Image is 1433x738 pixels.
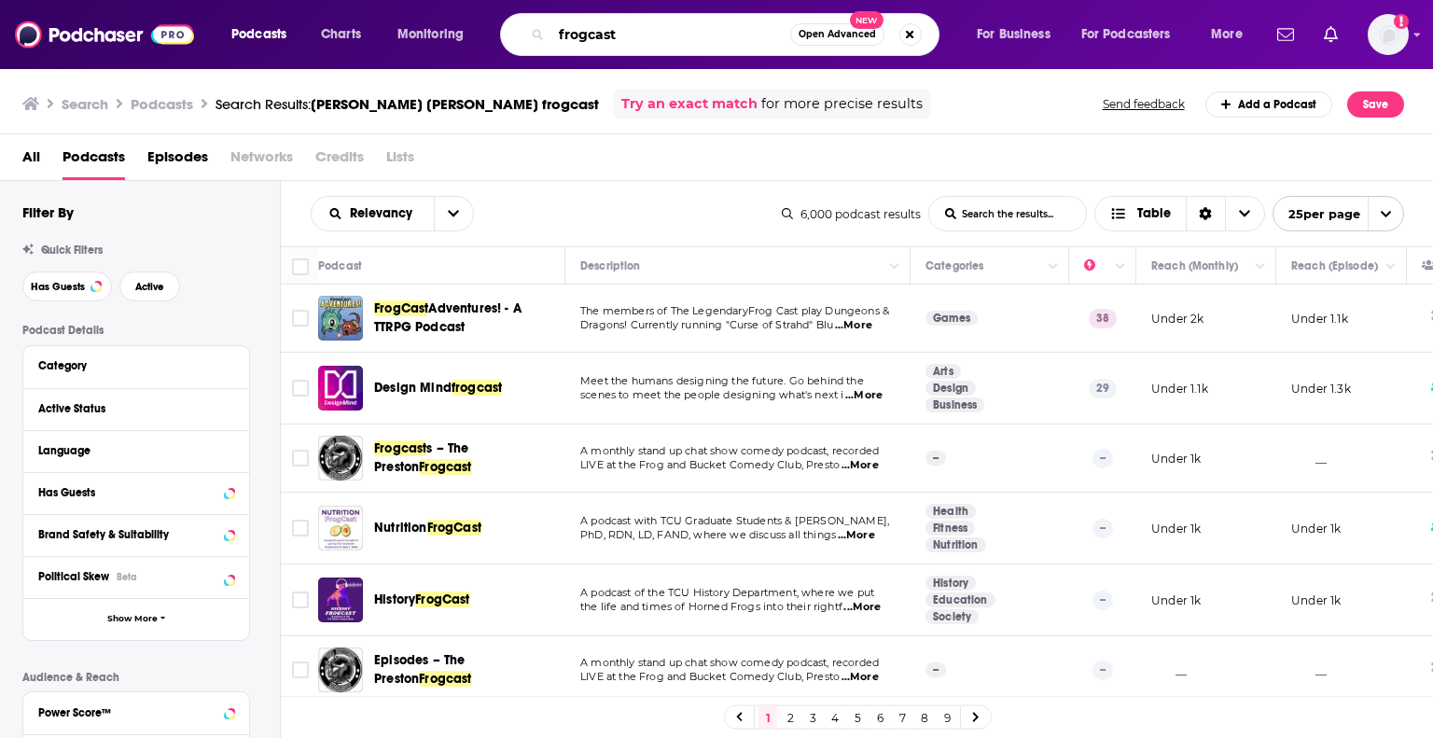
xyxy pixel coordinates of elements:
a: Try an exact match [621,93,758,115]
button: Active [119,272,180,301]
a: Arts [925,364,961,379]
img: Episodes – The Preston Frogcast [318,647,363,692]
button: Brand Safety & Suitability [38,522,234,546]
p: Under 1k [1151,451,1201,466]
span: Frogcast [419,671,471,687]
button: open menu [434,197,473,230]
a: Frogcasts – The PrestonFrogcast [374,439,559,477]
span: Nutrition [374,520,427,536]
a: Games [925,311,978,326]
div: Categories [925,255,983,277]
span: Credits [315,142,364,180]
span: A podcast of the TCU History Department, where we put [580,586,874,599]
img: User Profile [1368,14,1409,55]
span: ...More [838,528,875,543]
a: Society [925,609,979,624]
p: -- [1092,449,1113,467]
img: FrogCast Adventures! - A TTRPG Podcast [318,296,363,341]
button: open menu [964,20,1074,49]
svg: Add a profile image [1394,14,1409,29]
span: FrogCast [374,300,428,316]
span: Active [135,282,164,292]
span: For Business [977,21,1050,48]
span: More [1211,21,1243,48]
div: Sort Direction [1186,197,1225,230]
div: Brand Safety & Suitability [38,528,218,541]
span: Meet the humans designing the future. Go behind the [580,374,864,387]
span: LIVE at the Frog and Bucket Comedy Club, Presto [580,670,840,683]
button: Power Score™ [38,700,234,723]
a: Podcasts [63,142,125,180]
a: FrogCastAdventures! - A TTRPG Podcast [374,299,559,337]
span: Lists [386,142,414,180]
p: -- [1092,591,1113,609]
span: Adventures! - A TTRPG Podcast [374,300,522,335]
a: Search Results:[PERSON_NAME] [PERSON_NAME] frogcast [216,95,599,113]
p: -- [1092,661,1113,679]
p: Under 1.1k [1291,311,1348,327]
img: Podchaser - Follow, Share and Rate Podcasts [15,17,194,52]
span: Charts [321,21,361,48]
span: Podcasts [231,21,286,48]
button: open menu [1069,20,1198,49]
span: Has Guests [31,282,85,292]
a: History [925,576,976,591]
div: Reach (Monthly) [1151,255,1238,277]
a: Design Mindfrogcast [374,379,502,397]
span: Political Skew [38,570,109,583]
a: HistoryFrogCast [374,591,470,609]
div: Beta [117,571,137,583]
span: Logged in as MackenzieCollier [1368,14,1409,55]
a: Design [925,381,976,396]
span: History [374,592,415,607]
button: Active Status [38,397,234,420]
span: Networks [230,142,293,180]
a: 6 [870,706,889,729]
h3: Search [62,95,108,113]
a: Frogcasts – The Preston Frogcast [318,436,363,480]
span: Toggle select row [292,450,309,466]
span: Monitoring [397,21,464,48]
span: New [850,11,883,29]
div: Power Score™ [38,706,218,719]
h3: Podcasts [131,95,193,113]
span: LIVE at the Frog and Bucket Comedy Club, Presto [580,458,840,471]
a: 5 [848,706,867,729]
a: Charts [309,20,372,49]
button: open menu [312,207,434,220]
img: Nutrition FrogCast [318,506,363,550]
span: A monthly stand up chat show comedy podcast, recorded [580,656,879,669]
p: __ [1291,451,1327,466]
span: Show More [107,614,158,624]
img: Design Mind frogcast [318,366,363,411]
p: Under 1k [1151,521,1201,536]
a: All [22,142,40,180]
button: Choose View [1094,196,1265,231]
span: PhD, RDN, LD, FAND, where we discuss all things [580,528,836,541]
button: Column Actions [883,256,906,278]
a: Business [925,397,984,412]
p: -- [925,451,946,466]
a: 8 [915,706,934,729]
button: Send feedback [1097,96,1190,112]
div: Search Results: [216,95,599,113]
p: Under 1k [1291,592,1341,608]
div: Language [38,444,222,457]
img: History FrogCast [318,578,363,622]
div: Category [38,359,222,372]
span: Table [1137,207,1171,220]
a: 4 [826,706,844,729]
button: Column Actions [1380,256,1402,278]
button: Column Actions [1109,256,1132,278]
a: 2 [781,706,800,729]
a: Show notifications dropdown [1316,19,1345,50]
span: FrogCast [427,520,481,536]
button: Open AdvancedNew [790,23,884,46]
a: Health [925,504,976,519]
